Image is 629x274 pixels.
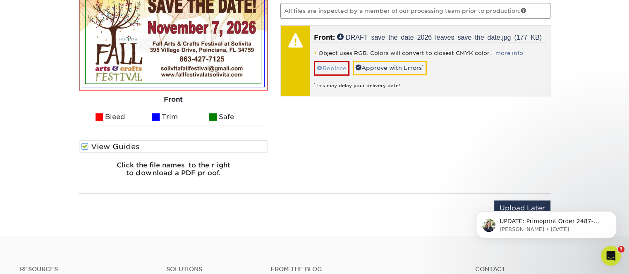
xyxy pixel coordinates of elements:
[79,91,268,109] div: Front
[314,50,546,57] li: Object uses RGB. Colors will convert to closest CMYK color. -
[79,140,268,153] label: View Guides
[601,246,621,266] iframe: Intercom live chat
[475,266,609,273] a: Contact
[166,266,258,273] h4: Solutions
[270,266,453,273] h4: From the Blog
[353,61,427,75] a: Approve with Errors*
[2,249,70,271] iframe: Google Customer Reviews
[618,246,624,253] span: 3
[495,50,523,56] a: more info
[464,194,629,252] iframe: Intercom notifications message
[79,161,268,183] h6: Click the file names to the right to download a PDF proof.
[337,33,542,40] a: DRAFT save the date 2026 leaves save the date.jpg (177 KB)
[152,109,209,125] li: Trim
[314,61,349,75] a: Replace
[20,266,154,273] h4: Resources
[280,3,550,19] p: All files are inspected by a member of our processing team prior to production.
[96,109,153,125] li: Bleed
[209,109,266,125] li: Safe
[314,76,546,89] div: This may delay your delivery date!
[314,33,335,41] span: Front:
